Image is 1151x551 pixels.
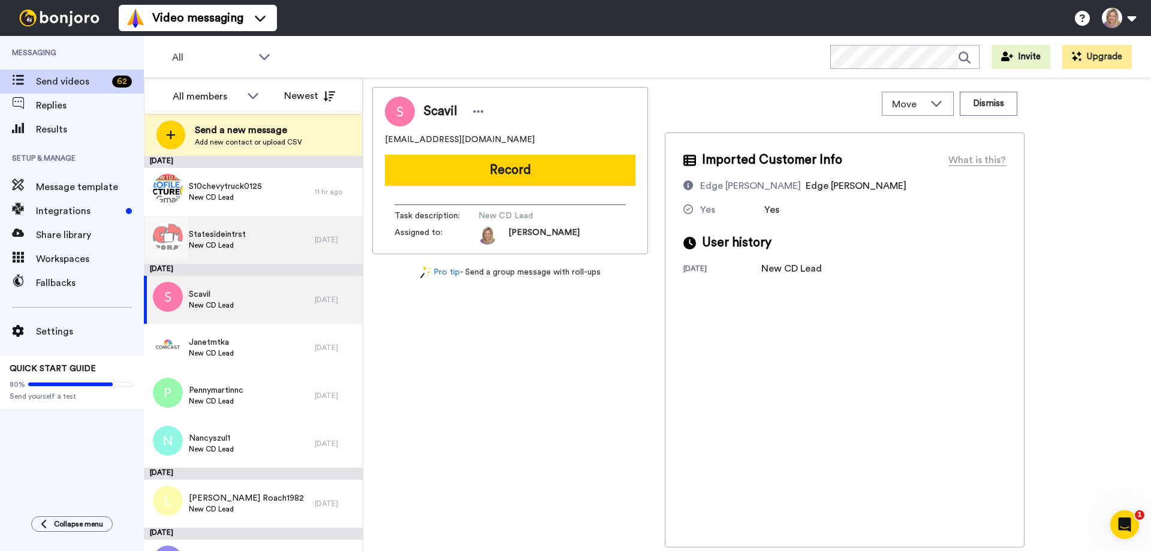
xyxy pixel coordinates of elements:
[189,492,304,504] span: [PERSON_NAME] Roach1982
[764,205,779,215] span: Yes
[10,365,96,373] span: QUICK START GUIDE
[144,528,363,540] div: [DATE]
[10,392,134,401] span: Send yourself a test
[315,235,357,245] div: [DATE]
[153,486,183,516] img: l.png
[372,266,648,279] div: - Send a group message with roll-ups
[189,336,234,348] span: Janetmtka
[36,180,144,194] span: Message template
[189,180,262,192] span: S10chevytruck0125
[761,261,822,276] div: New CD Lead
[315,499,357,508] div: [DATE]
[394,227,478,245] span: Assigned to:
[36,276,144,290] span: Fallbacks
[189,504,304,514] span: New CD Lead
[126,8,145,28] img: vm-color.svg
[36,204,121,218] span: Integrations
[315,295,357,305] div: [DATE]
[683,264,761,276] div: [DATE]
[1110,510,1139,539] iframe: Intercom live chat
[385,97,415,127] img: Image of Scavil
[189,432,234,444] span: Nancyszul1
[173,89,241,104] div: All members
[189,300,234,310] span: New CD Lead
[189,396,243,406] span: New CD Lead
[172,50,252,65] span: All
[152,10,243,26] span: Video messaging
[315,343,357,353] div: [DATE]
[385,134,535,146] span: [EMAIL_ADDRESS][DOMAIN_NAME]
[153,378,183,408] img: p.png
[14,10,104,26] img: bj-logo-header-white.svg
[153,282,183,312] img: s.png
[10,380,25,389] span: 80%
[700,203,715,217] div: Yes
[478,210,592,222] span: New CD Lead
[195,137,302,147] span: Add new contact or upload CSV
[189,228,246,240] span: Statesideintrst
[189,384,243,396] span: Pennymartinnc
[992,45,1050,69] button: Invite
[31,516,113,532] button: Collapse menu
[144,468,363,480] div: [DATE]
[315,187,357,197] div: 11 hr ago
[424,103,457,121] span: Scavil
[1062,45,1132,69] button: Upgrade
[189,240,246,250] span: New CD Lead
[36,122,144,137] span: Results
[420,266,460,279] a: Pro tip
[1135,510,1144,520] span: 1
[112,76,132,88] div: 62
[153,174,183,204] img: b207aa42-bb33-4957-b793-697e039e475b.jpg
[54,519,103,529] span: Collapse menu
[144,156,363,168] div: [DATE]
[315,391,357,401] div: [DATE]
[189,192,262,202] span: New CD Lead
[153,426,183,456] img: n.png
[275,84,344,108] button: Newest
[189,444,234,454] span: New CD Lead
[702,234,772,252] span: User history
[36,228,144,242] span: Share library
[806,181,906,191] span: Edge [PERSON_NAME]
[702,151,842,169] span: Imported Customer Info
[892,97,924,112] span: Move
[315,439,357,448] div: [DATE]
[153,330,183,360] img: 3bdd4c3e-6aa3-4f49-b023-89232ae13868.png
[948,153,1006,167] div: What is this?
[189,288,234,300] span: Scavil
[36,252,144,266] span: Workspaces
[144,264,363,276] div: [DATE]
[385,155,635,186] button: Record
[420,266,431,279] img: magic-wand.svg
[478,227,496,245] img: ACg8ocLO4NyZJ5GsTrqtSRhgkSKJwJHFEMZ5gbhCXU2QNYIwkSVc74ud=s96-c
[189,348,234,358] span: New CD Lead
[394,210,478,222] span: Task description :
[195,123,302,137] span: Send a new message
[700,179,801,193] div: Edge [PERSON_NAME]
[36,74,107,89] span: Send videos
[960,92,1017,116] button: Dismiss
[508,227,580,245] span: [PERSON_NAME]
[36,98,144,113] span: Replies
[36,324,144,339] span: Settings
